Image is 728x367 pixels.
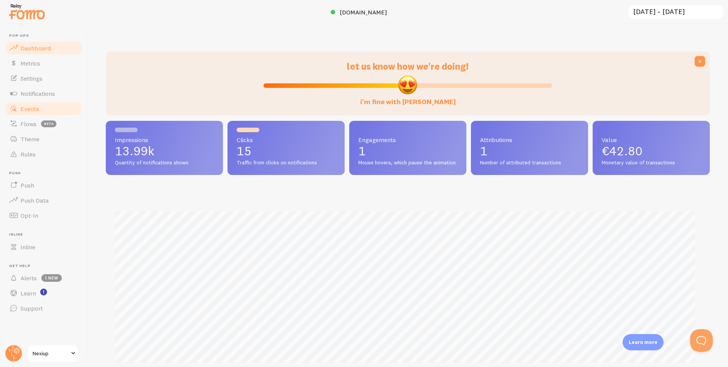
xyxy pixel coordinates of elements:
a: Notifications [5,86,83,101]
a: Push [5,178,83,193]
a: Inline [5,239,83,255]
span: Metrics [20,59,40,67]
a: Learn [5,286,83,301]
a: Push Data [5,193,83,208]
span: Push Data [20,197,49,204]
span: Get Help [9,264,83,269]
span: let us know how we're doing! [347,61,469,72]
p: 15 [237,145,336,157]
span: Pop-ups [9,33,83,38]
a: Flows beta [5,116,83,131]
iframe: Help Scout Beacon - Open [690,329,713,352]
span: Events [20,105,39,112]
span: Clicks [237,137,336,143]
span: Engagements [358,137,457,143]
span: Quantity of notifications shown [115,159,214,166]
a: Alerts 1 new [5,270,83,286]
span: Push [9,171,83,176]
p: 13.99k [115,145,214,157]
a: Rules [5,147,83,162]
a: Events [5,101,83,116]
label: i'm fine with [PERSON_NAME] [360,90,456,106]
span: Dashboard [20,44,51,52]
span: Notifications [20,90,55,97]
span: Rules [20,150,36,158]
span: €42.80 [602,144,643,158]
span: Value [602,137,701,143]
span: Monetary value of transactions [602,159,701,166]
span: Opt-In [20,212,38,219]
a: Support [5,301,83,316]
p: 1 [358,145,457,157]
a: Theme [5,131,83,147]
span: Number of attributed transactions [480,159,579,166]
div: Learn more [623,334,664,350]
span: Alerts [20,274,37,282]
span: Flows [20,120,36,128]
span: Attributions [480,137,579,143]
span: Learn [20,289,36,297]
span: Impressions [115,137,214,143]
a: Metrics [5,56,83,71]
img: emoji.png [397,75,418,95]
span: Push [20,181,34,189]
img: fomo-relay-logo-orange.svg [8,2,46,21]
span: Settings [20,75,42,82]
span: Inline [20,243,35,251]
a: Opt-In [5,208,83,223]
span: Inline [9,232,83,237]
p: 1 [480,145,579,157]
span: Traffic from clicks on notifications [237,159,336,166]
a: Dashboard [5,41,83,56]
span: Theme [20,135,39,143]
span: Support [20,305,43,312]
p: Learn more [629,339,657,346]
span: Mouse hovers, which pause the animation [358,159,457,166]
a: Nexiup [27,344,78,362]
svg: <p>Watch New Feature Tutorials!</p> [40,289,47,295]
span: beta [41,120,56,127]
span: Nexiup [33,349,69,358]
a: Settings [5,71,83,86]
span: 1 new [41,274,62,282]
